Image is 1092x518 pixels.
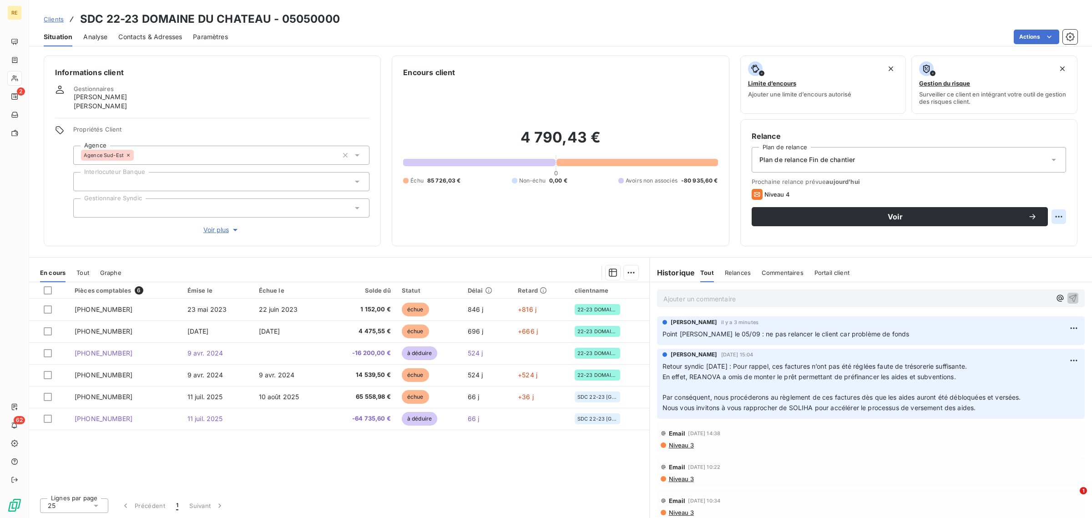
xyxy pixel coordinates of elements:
[331,327,390,336] span: 4 475,55 €
[55,67,369,78] h6: Informations client
[203,225,240,234] span: Voir plus
[762,269,804,276] span: Commentaires
[681,177,718,185] span: -80 935,60 €
[468,327,484,335] span: 696 j
[44,15,64,23] span: Clients
[75,305,132,313] span: [PHONE_NUMBER]
[725,269,751,276] span: Relances
[700,269,714,276] span: Tout
[662,362,967,370] span: Retour syndic [DATE] : Pour rappel, ces factures n’ont pas été réglées faute de trésorerie suffis...
[402,346,437,360] span: à déduire
[84,152,124,158] span: Agence Sud-Est
[759,155,855,164] span: Plan de relance Fin de chantier
[331,392,390,401] span: 65 558,98 €
[74,92,127,102] span: [PERSON_NAME]
[187,327,209,335] span: [DATE]
[118,32,182,41] span: Contacts & Adresses
[171,496,184,515] button: 1
[17,87,25,96] span: 2
[763,213,1028,220] span: Voir
[135,286,143,295] span: 6
[688,498,720,503] span: [DATE] 10:34
[668,509,694,516] span: Niveau 3
[671,318,718,326] span: [PERSON_NAME]
[518,327,538,335] span: +666 j
[427,177,461,185] span: 85 726,03 €
[187,415,223,422] span: 11 juil. 2025
[81,178,88,186] input: Ajouter une valeur
[468,415,480,422] span: 66 j
[577,350,617,356] span: 22-23 DOMAINE DU [GEOGRAPHIC_DATA]
[259,287,321,294] div: Échue le
[519,177,546,185] span: Non-échu
[187,371,223,379] span: 9 avr. 2024
[721,320,758,325] span: il y a 3 minutes
[468,305,484,313] span: 846 j
[75,415,132,422] span: [PHONE_NUMBER]
[75,349,132,357] span: [PHONE_NUMBER]
[577,329,617,334] span: 22-23 DOMAINE DU [GEOGRAPHIC_DATA]
[331,371,390,380] span: 14 539,50 €
[577,307,617,312] span: 22-23 DOMAINE DU [GEOGRAPHIC_DATA]
[669,463,686,471] span: Email
[554,169,558,177] span: 0
[75,371,132,379] span: [PHONE_NUMBER]
[748,80,796,87] span: Limite d’encours
[752,131,1066,142] h6: Relance
[1014,30,1059,44] button: Actions
[650,267,695,278] h6: Historique
[662,404,976,411] span: Nous vous invitons à vous rapprocher de SOLIHA pour accélérer le processus de versement des aides.
[911,56,1077,114] button: Gestion du risqueSurveiller ce client en intégrant votre outil de gestion des risques client.
[826,178,860,185] span: aujourd’hui
[134,151,141,159] input: Ajouter une valeur
[1061,487,1083,509] iframe: Intercom live chat
[549,177,567,185] span: 0,00 €
[73,126,369,138] span: Propriétés Client
[662,330,910,338] span: Point [PERSON_NAME] le 05/09 : ne pas relancer le client car problème de fonds
[81,204,88,212] input: Ajouter une valeur
[73,225,369,235] button: Voir plus
[331,305,390,314] span: 1 152,00 €
[75,393,132,401] span: [PHONE_NUMBER]
[184,496,230,515] button: Suivant
[740,56,906,114] button: Limite d’encoursAjouter une limite d’encours autorisé
[764,191,790,198] span: Niveau 4
[575,287,644,294] div: clientname
[721,352,753,357] span: [DATE] 15:04
[518,305,536,313] span: +816 j
[187,393,223,401] span: 11 juil. 2025
[518,393,534,401] span: +36 j
[688,464,720,470] span: [DATE] 10:22
[402,303,429,316] span: échue
[187,349,223,357] span: 9 avr. 2024
[187,305,227,313] span: 23 mai 2023
[193,32,228,41] span: Paramètres
[814,269,849,276] span: Portail client
[176,501,178,510] span: 1
[76,269,89,276] span: Tout
[259,371,295,379] span: 9 avr. 2024
[48,501,56,510] span: 25
[74,85,114,92] span: Gestionnaires
[402,325,429,338] span: échue
[40,269,66,276] span: En cours
[410,177,424,185] span: Échu
[669,497,686,504] span: Email
[75,286,177,295] div: Pièces comptables
[468,287,507,294] div: Délai
[626,177,677,185] span: Avoirs non associés
[14,416,25,424] span: 62
[402,368,429,382] span: échue
[402,390,429,404] span: échue
[688,431,720,436] span: [DATE] 14:38
[83,32,107,41] span: Analyse
[331,414,390,423] span: -64 735,60 €
[75,327,132,335] span: [PHONE_NUMBER]
[468,349,483,357] span: 524 j
[259,327,280,335] span: [DATE]
[577,372,617,378] span: 22-23 DOMAINE DU [GEOGRAPHIC_DATA]
[518,287,564,294] div: Retard
[259,393,299,401] span: 10 août 2025
[577,394,617,400] span: SDC 22-23 [GEOGRAPHIC_DATA]
[44,32,72,41] span: Situation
